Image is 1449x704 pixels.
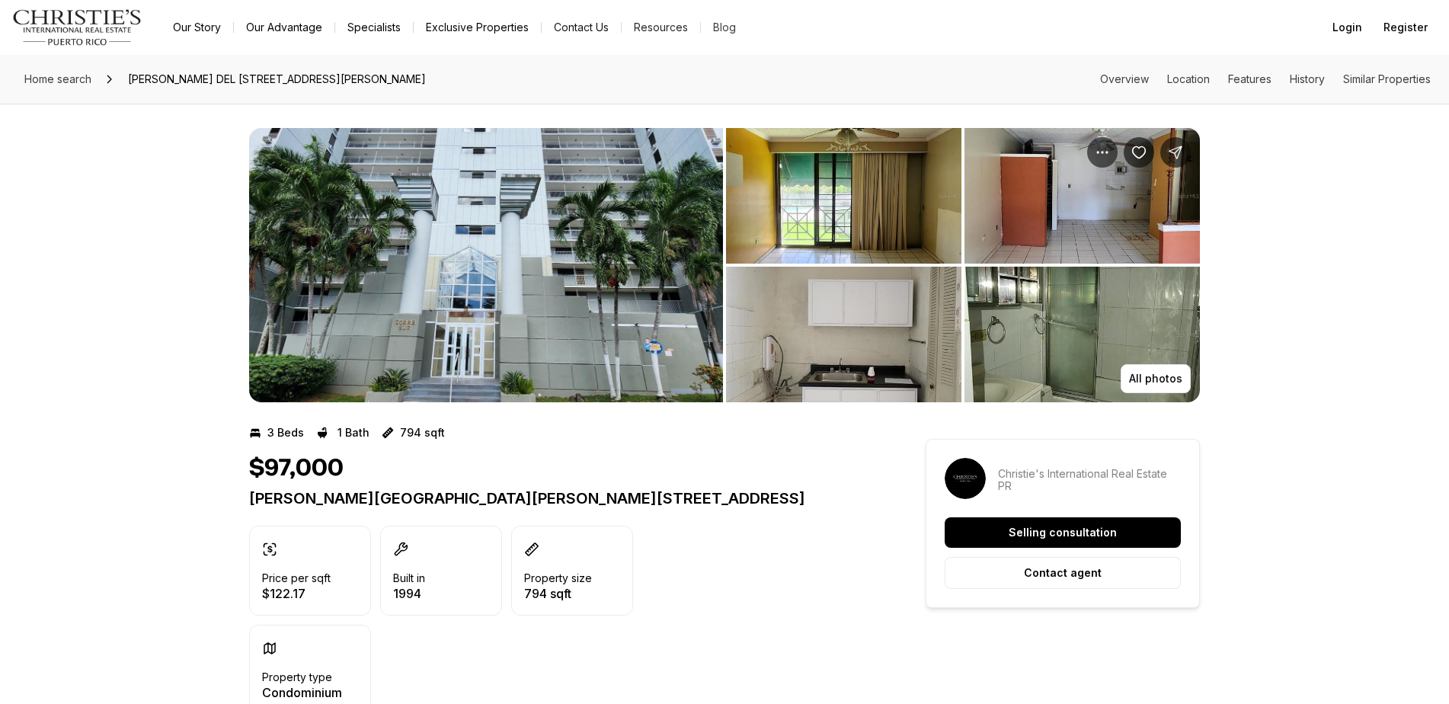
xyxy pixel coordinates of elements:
a: Resources [622,17,700,38]
li: 2 of 4 [726,128,1200,402]
p: 1994 [393,587,425,600]
p: 1 Bath [337,427,369,439]
h1: $97,000 [249,454,344,483]
p: Selling consultation [1009,526,1117,539]
p: Property size [524,572,592,584]
p: Price per sqft [262,572,331,584]
p: Condominium [262,686,342,699]
p: All photos [1129,373,1182,385]
button: View image gallery [726,128,961,264]
button: View image gallery [249,128,723,402]
button: Selling consultation [945,517,1181,548]
li: 1 of 4 [249,128,723,402]
button: View image gallery [964,128,1200,264]
nav: Page section menu [1100,73,1431,85]
a: Home search [18,67,98,91]
img: logo [12,9,142,46]
div: Listing Photos [249,128,1200,402]
a: Skip to: Similar Properties [1343,72,1431,85]
span: Home search [24,72,91,85]
a: Exclusive Properties [414,17,541,38]
a: Specialists [335,17,413,38]
a: Our Advantage [234,17,334,38]
p: 3 Beds [267,427,304,439]
button: Property options [1087,137,1118,168]
a: Skip to: Features [1228,72,1271,85]
p: Contact agent [1024,567,1102,579]
button: View image gallery [964,267,1200,402]
p: Property type [262,671,332,683]
p: [PERSON_NAME][GEOGRAPHIC_DATA][PERSON_NAME][STREET_ADDRESS] [249,489,871,507]
button: All photos [1121,364,1191,393]
a: Skip to: History [1290,72,1325,85]
button: View image gallery [726,267,961,402]
span: [PERSON_NAME] DEL [STREET_ADDRESS][PERSON_NAME] [122,67,432,91]
button: Contact agent [945,557,1181,589]
a: Blog [701,17,748,38]
span: Login [1332,21,1362,34]
span: Register [1383,21,1428,34]
p: 794 sqft [400,427,445,439]
p: $122.17 [262,587,331,600]
p: Christie's International Real Estate PR [998,468,1181,492]
p: 794 sqft [524,587,592,600]
button: Contact Us [542,17,621,38]
button: Share Property: TORRES DEL PARQUE TORRES DEL PARQUE #203 [1160,137,1191,168]
a: Skip to: Overview [1100,72,1149,85]
button: Login [1323,12,1371,43]
button: Save Property: TORRES DEL PARQUE TORRES DEL PARQUE #203 [1124,137,1154,168]
a: Skip to: Location [1167,72,1210,85]
a: Our Story [161,17,233,38]
p: Built in [393,572,425,584]
button: Register [1374,12,1437,43]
